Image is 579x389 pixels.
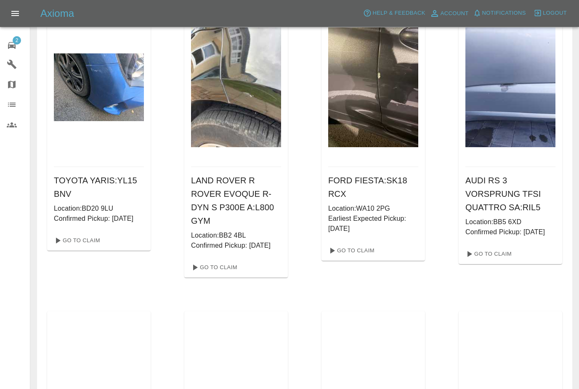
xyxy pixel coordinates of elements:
p: Confirmed Pickup: [DATE] [191,241,281,251]
span: Notifications [482,8,526,18]
span: Help & Feedback [372,8,425,18]
h6: LAND ROVER R ROVER EVOQUE R-DYN S P300E A : L800 GYM [191,174,281,228]
h5: Axioma [40,7,74,20]
p: Earliest Expected Pickup: [DATE] [328,214,418,234]
span: Logout [543,8,567,18]
p: Location: BD20 9LU [54,204,144,214]
a: Go To Claim [188,261,239,274]
p: Confirmed Pickup: [DATE] [54,214,144,224]
button: Logout [531,7,569,20]
a: Go To Claim [462,247,514,261]
p: Location: BB5 6XD [465,217,555,227]
button: Notifications [471,7,528,20]
span: 2 [13,36,21,45]
a: Account [428,7,471,20]
a: Go To Claim [325,244,377,257]
p: Location: BB2 4BL [191,230,281,241]
button: Help & Feedback [361,7,427,20]
span: Account [441,9,469,19]
h6: TOYOTA YARIS : YL15 BNV [54,174,144,201]
h6: AUDI RS 3 VORSPRUNG TFSI QUATTRO SA : RIL5 [465,174,555,214]
a: Go To Claim [50,234,102,247]
h6: FORD FIESTA : SK18 RCX [328,174,418,201]
p: Location: WA10 2PG [328,204,418,214]
p: Confirmed Pickup: [DATE] [465,227,555,237]
button: Open drawer [5,3,25,24]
